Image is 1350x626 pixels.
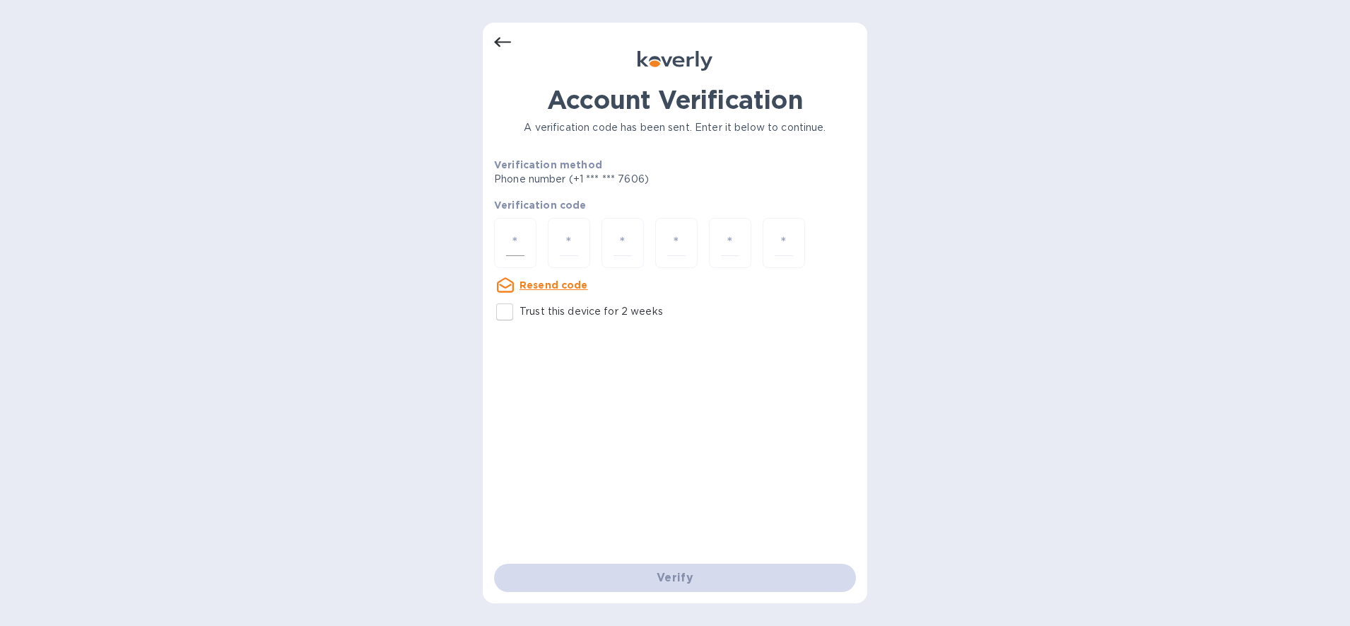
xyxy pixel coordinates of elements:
p: Phone number (+1 *** *** 7606) [494,172,757,187]
u: Resend code [520,279,588,291]
h1: Account Verification [494,85,856,115]
p: A verification code has been sent. Enter it below to continue. [494,120,856,135]
p: Verification code [494,198,856,212]
p: Trust this device for 2 weeks [520,304,663,319]
b: Verification method [494,159,602,170]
